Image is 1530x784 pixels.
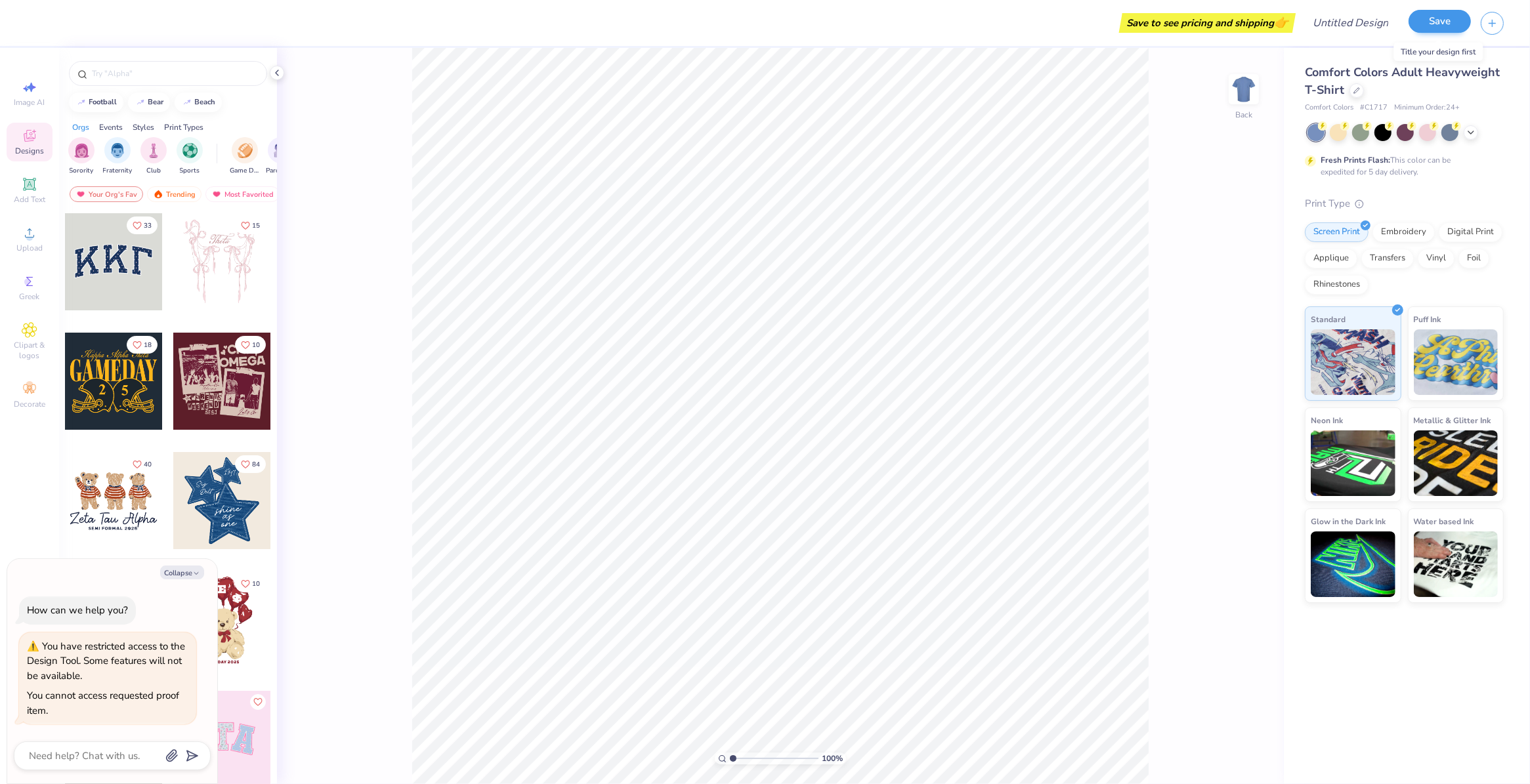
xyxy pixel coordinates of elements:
span: 10 [252,581,260,587]
span: Clipart & logos [7,340,53,361]
span: Designs [15,146,44,156]
div: How can we help you? [27,604,128,617]
div: Screen Print [1305,222,1369,242]
img: Glow in the Dark Ink [1311,531,1395,597]
button: Like [235,575,266,592]
img: Club Image [146,143,161,158]
button: Like [127,455,158,473]
span: Sports [180,166,200,176]
img: most_fav.gif [211,190,222,199]
img: Fraternity Image [110,143,125,158]
span: 40 [144,461,152,468]
img: Sports Image [182,143,198,158]
span: 84 [252,461,260,468]
div: Rhinestones [1305,275,1369,295]
div: filter for Sports [177,137,203,176]
button: filter button [230,137,260,176]
span: Standard [1311,312,1346,326]
span: Add Text [14,194,45,205]
span: 18 [144,342,152,348]
img: trend_line.gif [76,98,87,106]
div: Foil [1458,249,1489,268]
span: Greek [20,291,40,302]
img: Metallic & Glitter Ink [1414,430,1498,496]
div: Events [99,121,123,133]
div: Applique [1305,249,1357,268]
div: Transfers [1361,249,1414,268]
div: filter for Sorority [68,137,95,176]
span: # C1717 [1360,102,1388,113]
span: 👉 [1274,14,1288,30]
button: Like [127,336,158,354]
button: Like [250,694,266,710]
button: Like [127,217,158,234]
span: Parent's Weekend [266,166,296,176]
span: Decorate [14,399,45,409]
button: Like [235,217,266,234]
span: Club [146,166,161,176]
img: Parent's Weekend Image [274,143,289,158]
button: Like [235,455,266,473]
div: filter for Fraternity [103,137,133,176]
img: Back [1231,76,1257,102]
span: 33 [144,222,152,229]
div: You cannot access requested proof item. [27,689,179,717]
div: beach [195,98,216,106]
div: Back [1235,109,1252,121]
button: filter button [103,137,133,176]
span: Minimum Order: 24 + [1394,102,1460,113]
img: trend_line.gif [135,98,146,106]
div: Embroidery [1372,222,1435,242]
button: filter button [266,137,296,176]
div: Orgs [72,121,89,133]
span: Comfort Colors [1305,102,1353,113]
div: bear [148,98,164,106]
button: Collapse [160,566,204,579]
strong: Fresh Prints Flash: [1321,155,1390,165]
img: most_fav.gif [75,190,86,199]
div: filter for Club [140,137,167,176]
div: football [89,98,117,106]
div: Most Favorited [205,186,280,202]
div: Print Types [164,121,203,133]
div: Trending [147,186,202,202]
span: 15 [252,222,260,229]
span: 100 % [822,753,843,764]
button: filter button [68,137,95,176]
button: Save [1409,10,1471,33]
button: bear [128,93,170,112]
span: Comfort Colors Adult Heavyweight T-Shirt [1305,64,1500,98]
input: Untitled Design [1302,10,1399,36]
span: Upload [16,243,43,253]
button: football [69,93,123,112]
img: Neon Ink [1311,430,1395,496]
span: Sorority [70,166,94,176]
button: filter button [177,137,203,176]
img: trend_line.gif [182,98,192,106]
input: Try "Alpha" [91,67,259,80]
button: filter button [140,137,167,176]
span: Water based Ink [1414,514,1474,528]
div: You have restricted access to the Design Tool. Some features will not be available. [27,640,185,682]
div: Your Org's Fav [70,186,143,202]
span: Image AI [14,97,45,108]
img: Standard [1311,329,1395,395]
img: Game Day Image [238,143,253,158]
img: Sorority Image [74,143,89,158]
div: This color can be expedited for 5 day delivery. [1321,154,1482,178]
span: Fraternity [103,166,133,176]
span: Neon Ink [1311,413,1343,427]
div: filter for Game Day [230,137,260,176]
span: Game Day [230,166,260,176]
div: Save to see pricing and shipping [1122,13,1292,33]
img: Puff Ink [1414,329,1498,395]
div: Digital Print [1439,222,1502,242]
span: Glow in the Dark Ink [1311,514,1386,528]
img: trending.gif [153,190,163,199]
img: Water based Ink [1414,531,1498,597]
div: Styles [133,121,154,133]
div: Vinyl [1418,249,1455,268]
span: Puff Ink [1414,312,1441,326]
div: Title your design first [1394,43,1483,61]
button: Like [235,336,266,354]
